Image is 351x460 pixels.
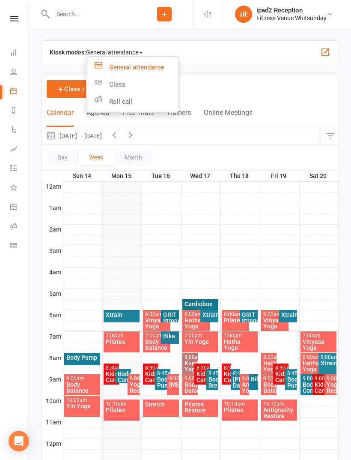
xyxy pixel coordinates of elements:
[10,198,30,217] a: General attendance kiosk mode
[263,317,287,329] div: Vinyasa Yoga
[42,396,63,406] th: 10am
[105,333,138,339] div: 7:00am
[241,376,247,382] div: 9:00am
[281,312,295,318] div: Xtrain
[42,331,63,342] th: 7am
[302,382,315,394] div: Body Combat
[10,63,30,82] a: People
[275,371,287,383] div: Kids Care
[250,376,256,382] div: Bike
[184,317,208,329] div: Hatha Yoga
[169,382,177,388] div: [MEDICAL_DATA]
[157,376,169,388] div: Body Pump
[302,333,335,339] div: 7:00am
[184,355,196,360] div: 8:00am
[105,339,138,345] div: Pilates
[63,171,102,181] th: Sun 14
[241,312,256,324] div: GRIT Strength
[184,339,217,345] div: Yin Yoga
[302,339,335,351] div: Vinyasa Yoga
[105,371,118,383] div: Kids Care
[263,407,296,419] div: Antigravity Restore
[114,150,153,165] button: Month
[42,224,63,235] th: 2am
[208,371,217,376] div: 8:45am
[10,179,30,198] a: What's New
[263,312,287,317] div: 6:00am
[163,312,177,324] div: GRIT Strength
[223,317,248,323] div: Pilates
[105,365,118,371] div: 8:30am
[181,171,220,181] th: Wed 17
[142,171,181,181] th: Tue 16
[86,45,143,59] span: General attendance
[202,312,217,318] div: Xtrain
[105,401,138,407] div: 10:10am
[105,407,138,413] div: Pilates
[42,439,63,449] th: 12pm
[220,171,260,181] th: Thu 18
[169,376,177,382] div: 9:00am
[157,371,169,376] div: 8:45am
[287,371,295,376] div: 8:45am
[223,401,256,407] div: 10:10am
[287,376,295,388] div: Body Pump
[10,217,30,237] a: Roll call kiosk mode
[78,150,114,165] button: Week
[232,371,238,376] div: 8:45am
[86,76,178,93] a: Class
[10,44,30,63] a: Dashboard
[105,312,138,318] div: Xtrain
[326,382,335,394] div: Yoga Restore
[86,59,178,76] a: General attendance
[117,371,130,383] div: Body Combat
[66,376,99,382] div: 9:00am
[66,403,99,409] div: Yin Yoga
[10,82,30,102] a: Calendar
[223,365,229,371] div: 8:30am
[145,339,169,351] div: Body Balance
[145,317,169,329] div: Vinyasa Yoga
[184,312,208,317] div: 6:00am
[299,171,339,181] th: Sat 20
[184,376,196,382] div: 9:00am
[66,397,99,403] div: 10:00am
[302,360,327,372] div: Hatha Yoga
[184,333,217,339] div: 7:00am
[47,80,112,98] button: Class / Event
[42,353,63,364] th: 8am
[302,376,315,382] div: 9:00am
[145,312,169,317] div: 6:00am
[320,360,335,366] div: Xtrain
[122,108,154,127] button: Free Trials
[47,150,78,165] button: Day
[184,360,196,372] div: Kundalini Yoga
[9,431,29,451] div: Open Intercom Messenger
[50,8,135,20] input: Search...
[129,376,138,382] div: 9:00am
[256,6,327,14] div: ipad2 Reception
[42,246,63,256] th: 3am
[42,374,63,385] th: 9am
[260,171,299,181] th: Fri 19
[50,49,86,56] strong: Kiosk modes:
[42,203,63,213] th: 1am
[102,171,142,181] th: Mon 15
[184,401,217,413] div: Pilates Restore
[10,102,30,121] a: Reports
[223,339,256,351] div: Hatha Yoga
[167,108,191,127] button: Trainers
[163,333,177,339] div: Bike
[47,108,74,127] button: Calendar
[314,376,327,382] div: 9:00am
[145,365,157,371] div: 8:30am
[66,382,99,394] div: Body Balance
[314,382,327,394] div: Kids Care
[10,237,30,256] a: Class kiosk mode
[145,371,157,383] div: Kids Care
[184,382,196,394] div: Body Balance
[145,401,178,407] div: Stretch
[263,382,275,394] div: Body Balance
[129,382,138,394] div: Yoga Restore
[42,127,106,144] button: [DATE] — [DATE]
